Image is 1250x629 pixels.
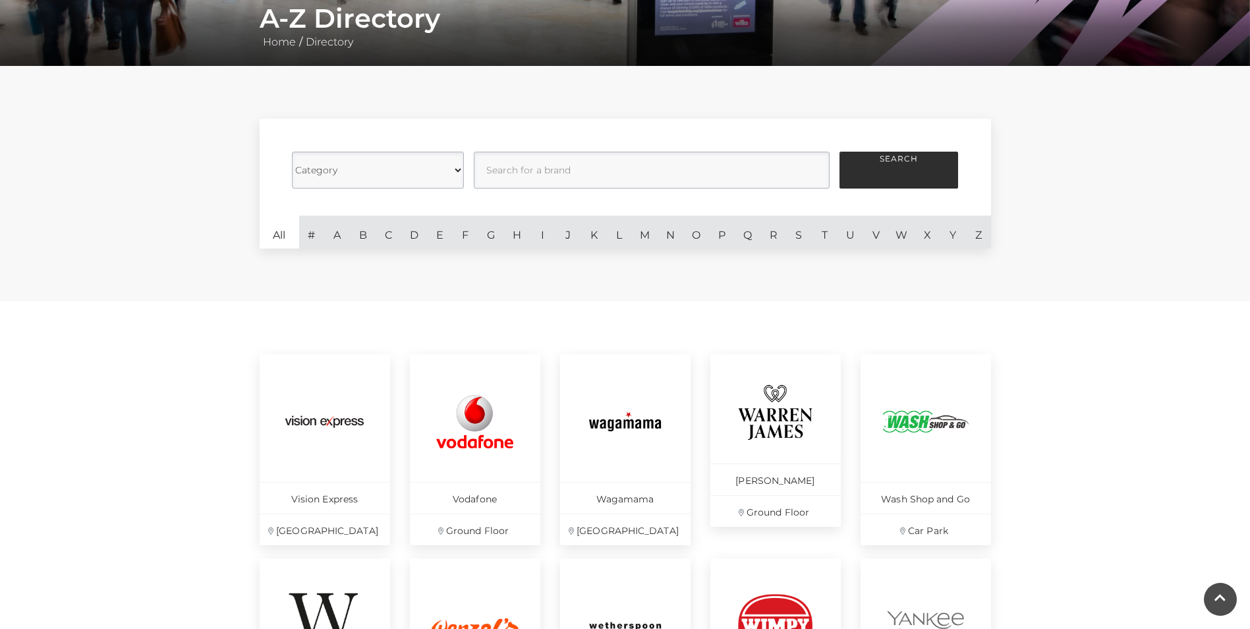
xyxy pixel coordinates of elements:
[863,216,889,249] a: V
[861,514,991,545] p: Car Park
[427,216,453,249] a: E
[760,216,786,249] a: R
[410,354,540,545] a: Vodafone Ground Floor
[632,216,658,249] a: M
[410,514,540,545] p: Ground Floor
[889,216,915,249] a: W
[838,216,863,249] a: U
[709,216,735,249] a: P
[839,152,958,189] button: Search
[555,216,581,249] a: J
[861,354,991,545] a: Wash Shop and Go Car Park
[260,36,299,48] a: Home
[530,216,555,249] a: I
[607,216,633,249] a: L
[401,216,427,249] a: D
[299,216,325,249] a: #
[260,514,390,545] p: [GEOGRAPHIC_DATA]
[260,354,390,545] a: Vision Express [GEOGRAPHIC_DATA]
[560,354,691,545] a: Wagamama [GEOGRAPHIC_DATA]
[861,482,991,514] p: Wash Shop and Go
[560,482,691,514] p: Wagamama
[453,216,478,249] a: F
[250,3,1001,50] div: /
[710,464,841,495] p: [PERSON_NAME]
[940,216,966,249] a: Y
[965,216,991,249] a: Z
[710,354,841,527] a: [PERSON_NAME] Ground Floor
[812,216,838,249] a: T
[474,152,830,189] input: Search for a brand
[350,216,376,249] a: B
[324,216,350,249] a: A
[410,482,540,514] p: Vodafone
[658,216,683,249] a: N
[710,495,841,527] p: Ground Floor
[735,216,760,249] a: Q
[260,216,299,249] a: All
[915,216,940,249] a: X
[302,36,356,48] a: Directory
[376,216,401,249] a: C
[504,216,530,249] a: H
[560,514,691,545] p: [GEOGRAPHIC_DATA]
[260,482,390,514] p: Vision Express
[581,216,607,249] a: K
[786,216,812,249] a: S
[478,216,504,249] a: G
[683,216,709,249] a: O
[260,3,991,34] h1: A-Z Directory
